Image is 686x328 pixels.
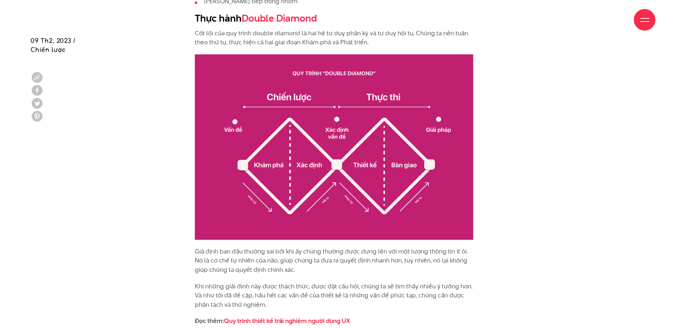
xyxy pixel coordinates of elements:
span: 09 Th2, 2023 / Chiến lược [31,36,76,54]
p: Giả định ban đầu thường sai bởi khi ấy chúng thường được dựng lên với một lượng thông tin ít ỏi. ... [195,247,473,275]
a: Quy trình thiết kế trải nghiệm người dùng UX [224,316,350,325]
img: Thực hành double diamond [195,54,473,240]
p: Khi những giải định này được thách thức, được đặt câu hỏi, chúng ta sẽ tìm thấy nhiều ý tưởng hơn... [195,282,473,310]
strong: Đọc thêm: [195,316,350,325]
